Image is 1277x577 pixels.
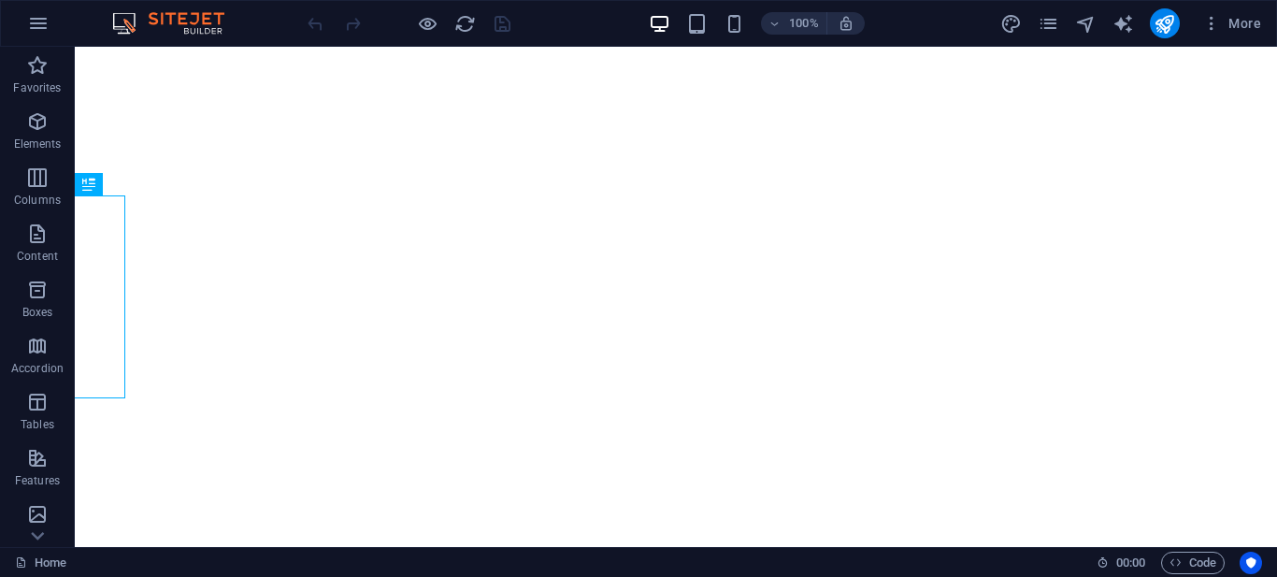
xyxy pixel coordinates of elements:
button: publish [1150,8,1180,38]
button: Usercentrics [1240,552,1262,574]
button: text_generator [1112,12,1135,35]
i: On resize automatically adjust zoom level to fit chosen device. [838,15,854,32]
button: 100% [761,12,827,35]
img: Editor Logo [108,12,248,35]
button: Click here to leave preview mode and continue editing [416,12,438,35]
button: navigator [1075,12,1098,35]
button: reload [453,12,476,35]
i: Pages (Ctrl+Alt+S) [1038,13,1059,35]
button: pages [1038,12,1060,35]
p: Favorites [13,80,61,95]
i: AI Writer [1112,13,1134,35]
span: Code [1169,552,1216,574]
i: Design (Ctrl+Alt+Y) [1000,13,1022,35]
p: Accordion [11,361,64,376]
p: Tables [21,417,54,432]
span: More [1202,14,1261,33]
span: : [1129,555,1132,570]
h6: 100% [789,12,819,35]
button: Code [1161,552,1225,574]
a: Click to cancel selection. Double-click to open Pages [15,552,66,574]
button: design [1000,12,1023,35]
p: Elements [14,137,62,151]
i: Reload page [454,13,476,35]
span: 00 00 [1116,552,1145,574]
i: Navigator [1075,13,1097,35]
p: Features [15,473,60,488]
button: More [1195,8,1269,38]
p: Content [17,249,58,264]
p: Boxes [22,305,53,320]
i: Publish [1154,13,1175,35]
h6: Session time [1097,552,1146,574]
p: Columns [14,193,61,208]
